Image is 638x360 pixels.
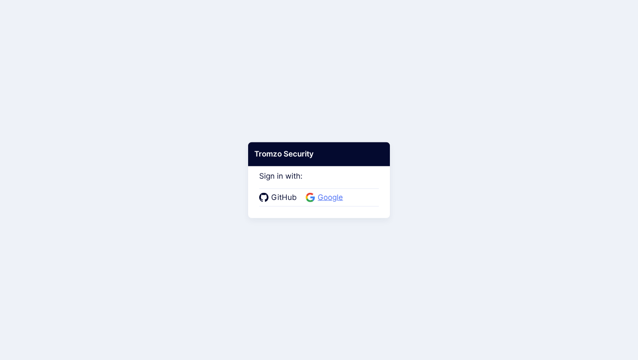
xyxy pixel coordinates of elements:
div: Sign in with: [259,160,379,207]
span: Google [315,192,346,203]
span: GitHub [268,192,300,203]
div: Tromzo Security [248,142,390,166]
a: GitHub [259,192,300,203]
a: Google [306,192,346,203]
